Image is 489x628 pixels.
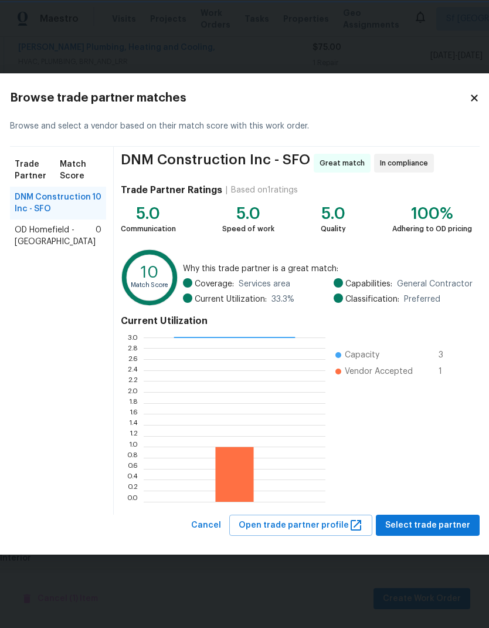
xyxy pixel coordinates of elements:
[128,377,138,384] text: 2.2
[121,315,473,327] h4: Current Utilization
[127,487,138,494] text: 0.2
[129,410,138,417] text: 1.6
[271,293,294,305] span: 33.3 %
[128,356,138,363] text: 2.6
[127,465,138,472] text: 0.6
[195,293,267,305] span: Current Utilization:
[222,208,274,220] div: 5.0
[128,421,138,428] text: 1.4
[397,278,473,290] span: General Contractor
[239,518,363,533] span: Open trade partner profile
[231,184,298,196] div: Based on 1 ratings
[127,389,138,396] text: 2.0
[121,223,176,235] div: Communication
[128,443,138,450] text: 1.0
[229,515,372,536] button: Open trade partner profile
[222,184,231,196] div: |
[60,158,101,182] span: Match Score
[380,157,433,169] span: In compliance
[321,208,346,220] div: 5.0
[15,158,60,182] span: Trade Partner
[392,208,472,220] div: 100%
[404,293,440,305] span: Preferred
[129,432,138,439] text: 1.2
[345,278,392,290] span: Capabilities:
[127,366,138,373] text: 2.4
[127,498,138,505] text: 0.0
[183,263,472,275] span: Why this trade partner is a great match:
[127,454,138,461] text: 0.8
[92,191,101,215] span: 10
[121,208,176,220] div: 5.0
[15,191,92,215] span: DNM Construction Inc - SFO
[376,515,480,536] button: Select trade partner
[385,518,470,533] span: Select trade partner
[10,92,469,104] h2: Browse trade partner matches
[15,224,96,248] span: OD Homefield - [GEOGRAPHIC_DATA]
[121,154,310,173] span: DNM Construction Inc - SFO
[130,282,168,289] text: Match Score
[127,333,138,340] text: 3.0
[96,224,101,248] span: 0
[10,106,480,147] div: Browse and select a vendor based on their match score with this work order.
[321,223,346,235] div: Quality
[439,349,457,361] span: 3
[222,223,274,235] div: Speed of work
[320,157,369,169] span: Great match
[121,184,222,196] h4: Trade Partner Ratings
[191,518,221,533] span: Cancel
[195,278,234,290] span: Coverage:
[186,515,226,536] button: Cancel
[127,476,138,483] text: 0.4
[439,366,457,377] span: 1
[127,345,138,352] text: 2.8
[141,265,158,281] text: 10
[345,349,379,361] span: Capacity
[239,278,290,290] span: Services area
[345,366,413,377] span: Vendor Accepted
[345,293,399,305] span: Classification:
[392,223,472,235] div: Adhering to OD pricing
[128,399,138,406] text: 1.8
